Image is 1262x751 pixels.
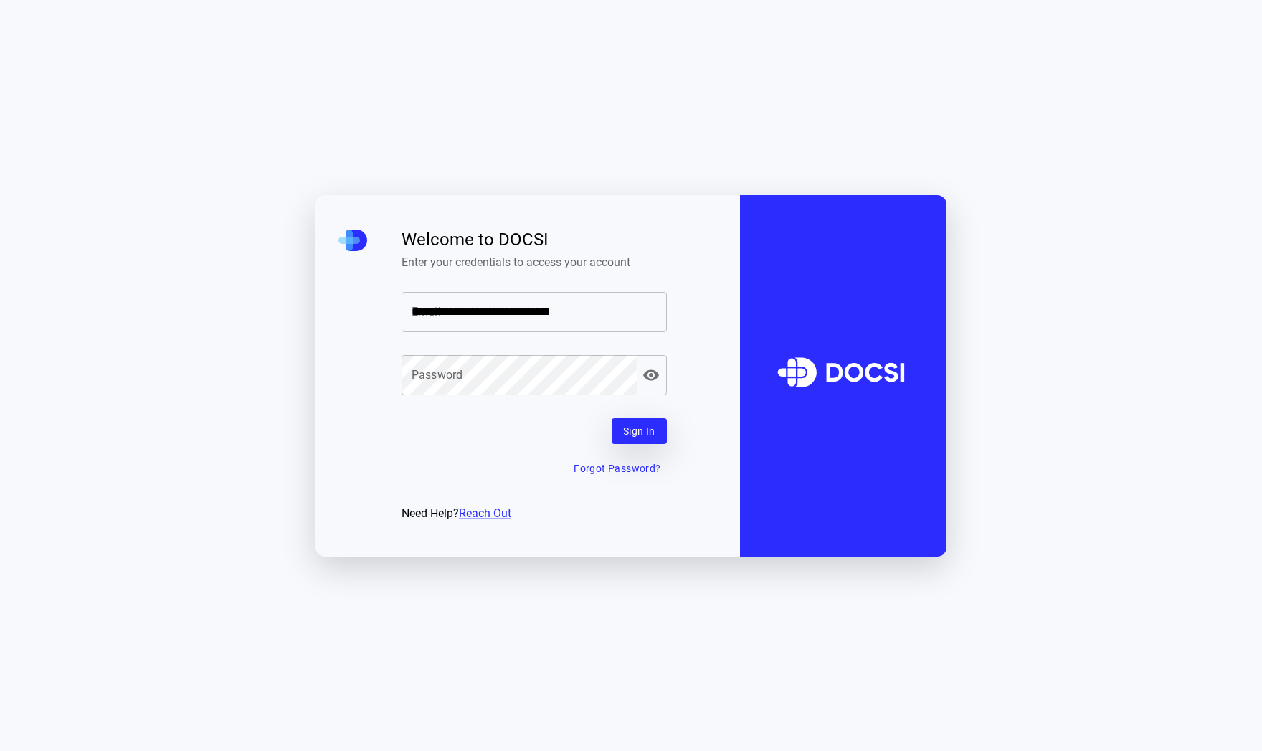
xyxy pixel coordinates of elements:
img: DOCSI Logo [766,326,921,425]
a: Reach Out [459,506,511,520]
img: DOCSI Mini Logo [338,230,367,251]
button: Forgot Password? [568,455,666,482]
span: Welcome to DOCSI [402,230,667,250]
div: Need Help? [402,505,667,522]
button: Sign In [612,418,667,445]
span: Enter your credentials to access your account [402,255,667,269]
